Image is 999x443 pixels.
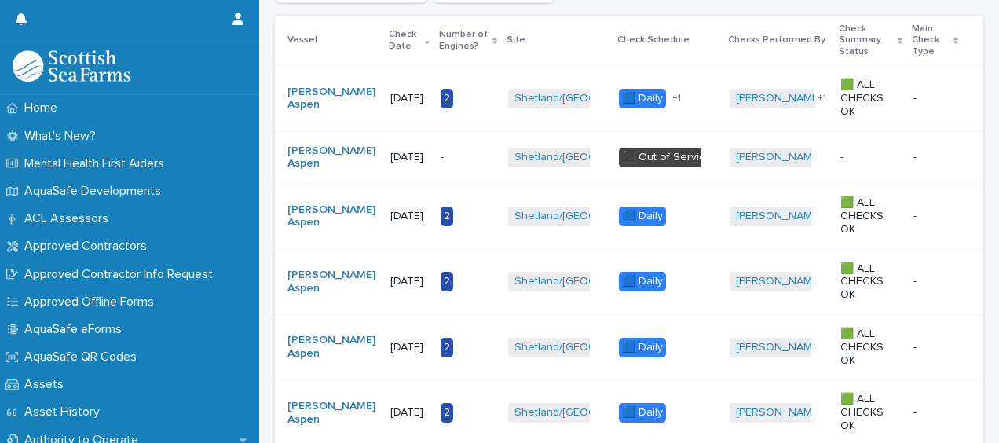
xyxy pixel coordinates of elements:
[275,184,983,249] tr: [PERSON_NAME] Aspen [DATE]2Shetland/[GEOGRAPHIC_DATA] 🟦 Daily[PERSON_NAME] 🟩 ALL CHECKS OK--
[619,148,715,167] div: ⬛️ Out of Service
[275,249,983,314] tr: [PERSON_NAME] Aspen [DATE]2Shetland/[GEOGRAPHIC_DATA] 🟦 Daily[PERSON_NAME] 🟩 ALL CHECKS OK--
[619,338,666,357] div: 🟦 Daily
[514,92,671,105] a: Shetland/[GEOGRAPHIC_DATA]
[818,93,826,103] span: + 1
[441,151,496,164] p: -
[18,267,225,282] p: Approved Contractor Info Request
[840,151,901,164] p: -
[913,207,920,223] p: -
[728,31,825,49] p: Checks Performed By
[390,92,429,105] p: [DATE]
[913,338,920,354] p: -
[18,156,177,171] p: Mental Health First Aiders
[287,269,378,295] a: [PERSON_NAME] Aspen
[441,89,453,108] div: 2
[18,101,70,115] p: Home
[18,239,159,254] p: Approved Contractors
[912,20,949,60] p: Main Check Type
[287,31,317,49] p: Vessel
[840,262,901,302] p: 🟩 ALL CHECKS OK
[514,341,671,354] a: Shetland/[GEOGRAPHIC_DATA]
[390,151,429,164] p: [DATE]
[18,184,174,199] p: AquaSafe Developments
[390,210,429,223] p: [DATE]
[441,207,453,226] div: 2
[619,207,666,226] div: 🟦 Daily
[390,275,429,288] p: [DATE]
[287,334,378,361] a: [PERSON_NAME] Aspen
[507,31,525,49] p: Site
[18,377,76,392] p: Assets
[736,92,822,105] a: [PERSON_NAME]
[514,151,671,164] a: Shetland/[GEOGRAPHIC_DATA]
[840,328,901,367] p: 🟩 ALL CHECKS OK
[18,350,149,364] p: AquaSafe QR Codes
[390,406,429,419] p: [DATE]
[913,403,920,419] p: -
[840,79,901,118] p: 🟩 ALL CHECKS OK
[736,406,822,419] a: [PERSON_NAME]
[390,341,429,354] p: [DATE]
[840,393,901,432] p: 🟩 ALL CHECKS OK
[913,272,920,288] p: -
[389,26,421,55] p: Check Date
[287,400,378,427] a: [PERSON_NAME] Aspen
[672,93,681,103] span: + 1
[736,210,822,223] a: [PERSON_NAME]
[275,131,983,184] tr: [PERSON_NAME] Aspen [DATE]-Shetland/[GEOGRAPHIC_DATA] ⬛️ Out of Service[PERSON_NAME] ---
[18,129,108,144] p: What's New?
[840,196,901,236] p: 🟩 ALL CHECKS OK
[18,295,166,309] p: Approved Offline Forms
[617,31,690,49] p: Check Schedule
[619,89,666,108] div: 🟦 Daily
[619,403,666,423] div: 🟦 Daily
[287,203,378,230] a: [PERSON_NAME] Aspen
[441,338,453,357] div: 2
[736,151,822,164] a: [PERSON_NAME]
[18,405,112,419] p: Asset History
[839,20,894,60] p: Check Summary Status
[275,314,983,379] tr: [PERSON_NAME] Aspen [DATE]2Shetland/[GEOGRAPHIC_DATA] 🟦 Daily[PERSON_NAME] 🟩 ALL CHECKS OK--
[514,275,671,288] a: Shetland/[GEOGRAPHIC_DATA]
[13,50,130,82] img: bPIBxiqnSb2ggTQWdOVV
[275,66,983,131] tr: [PERSON_NAME] Aspen [DATE]2Shetland/[GEOGRAPHIC_DATA] 🟦 Daily+1[PERSON_NAME] +1🟩 ALL CHECKS OK--
[287,145,378,171] a: [PERSON_NAME] Aspen
[619,272,666,291] div: 🟦 Daily
[287,86,378,112] a: [PERSON_NAME] Aspen
[736,341,822,354] a: [PERSON_NAME]
[439,26,489,55] p: Number of Engines?
[913,89,920,105] p: -
[441,272,453,291] div: 2
[514,210,671,223] a: Shetland/[GEOGRAPHIC_DATA]
[18,322,134,337] p: AquaSafe eForms
[913,148,920,164] p: -
[441,403,453,423] div: 2
[736,275,822,288] a: [PERSON_NAME]
[18,211,121,226] p: ACL Assessors
[514,406,671,419] a: Shetland/[GEOGRAPHIC_DATA]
